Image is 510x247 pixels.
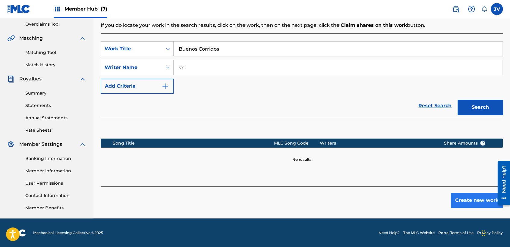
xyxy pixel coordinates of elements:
img: search [452,5,459,13]
img: expand [79,35,86,42]
img: help [468,5,475,13]
span: ? [480,141,485,145]
a: Rate Sheets [25,127,86,133]
form: Search Form [101,41,503,118]
span: Share Amounts [444,140,485,146]
a: Portal Terms of Use [438,230,474,236]
img: Member Settings [7,141,14,148]
span: Matching [19,35,43,42]
span: Member Settings [19,141,62,148]
span: Member Hub [65,5,107,12]
iframe: Chat Widget [480,218,510,247]
button: Create new work [451,193,503,208]
img: Top Rightsholders [54,5,61,13]
span: (7) [101,6,107,12]
a: Match History [25,62,86,68]
iframe: Resource Center [493,159,510,207]
p: If you do locate your work in the search results, click on the work, then on the next page, click... [101,22,503,29]
img: Royalties [7,75,14,83]
span: Mechanical Licensing Collective © 2025 [33,230,103,236]
a: Privacy Policy [477,230,503,236]
span: Royalties [19,75,42,83]
a: Need Help? [379,230,400,236]
div: Help [465,3,477,15]
img: Matching [7,35,15,42]
a: Public Search [450,3,462,15]
div: Notifications [481,6,487,12]
a: Summary [25,90,86,96]
button: Add Criteria [101,79,174,94]
a: Contact Information [25,192,86,199]
div: Writer Name [105,64,159,71]
div: Writers [320,140,434,146]
img: MLC Logo [7,5,30,13]
div: Song Title [113,140,274,146]
div: Work Title [105,45,159,52]
div: MLC Song Code [274,140,320,146]
p: No results [292,150,311,162]
a: User Permissions [25,180,86,186]
a: Overclaims Tool [25,21,86,27]
div: Widget de chat [480,218,510,247]
a: Matching Tool [25,49,86,56]
a: Statements [25,102,86,109]
button: Search [458,100,503,115]
a: Banking Information [25,155,86,162]
img: logo [7,229,26,236]
a: Reset Search [415,99,455,112]
strong: Claim shares on this work [341,22,407,28]
a: Member Benefits [25,205,86,211]
div: Arrastrar [482,224,485,242]
a: Annual Statements [25,115,86,121]
img: 9d2ae6d4665cec9f34b9.svg [162,83,169,90]
a: The MLC Website [403,230,435,236]
a: Member Information [25,168,86,174]
img: expand [79,75,86,83]
div: User Menu [491,3,503,15]
img: expand [79,141,86,148]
